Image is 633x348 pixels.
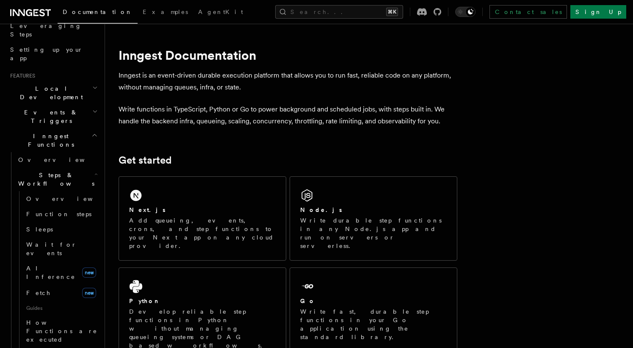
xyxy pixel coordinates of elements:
span: Function steps [26,211,91,217]
button: Toggle dark mode [455,7,475,17]
span: Examples [143,8,188,15]
a: Get started [119,154,171,166]
button: Steps & Workflows [15,167,100,191]
a: Fetchnew [23,284,100,301]
a: Node.jsWrite durable step functions in any Node.js app and run on servers or serverless. [290,176,457,261]
p: Add queueing, events, crons, and step functions to your Next app on any cloud provider. [129,216,276,250]
a: Contact sales [489,5,567,19]
span: AI Inference [26,265,75,280]
span: Steps & Workflows [15,171,94,188]
h1: Inngest Documentation [119,47,457,63]
span: Inngest Functions [7,132,91,149]
a: Overview [23,191,100,206]
span: Wait for events [26,241,77,256]
a: Overview [15,152,100,167]
kbd: ⌘K [386,8,398,16]
p: Write functions in TypeScript, Python or Go to power background and scheduled jobs, with steps bu... [119,103,457,127]
a: How Functions are executed [23,315,100,347]
h2: Go [300,297,315,305]
span: new [82,288,96,298]
a: Examples [138,3,193,23]
a: Sign Up [570,5,626,19]
span: Setting up your app [10,46,83,61]
button: Search...⌘K [275,5,403,19]
a: Next.jsAdd queueing, events, crons, and step functions to your Next app on any cloud provider. [119,176,286,261]
p: Write fast, durable step functions in your Go application using the standard library. [300,307,447,341]
span: Local Development [7,84,92,101]
button: Local Development [7,81,100,105]
span: Events & Triggers [7,108,92,125]
span: How Functions are executed [26,319,97,343]
a: AI Inferencenew [23,261,100,284]
span: Overview [18,156,105,163]
button: Inngest Functions [7,128,100,152]
button: Events & Triggers [7,105,100,128]
p: Inngest is an event-driven durable execution platform that allows you to run fast, reliable code ... [119,70,457,93]
span: Documentation [63,8,133,15]
span: Overview [26,195,113,202]
p: Write durable step functions in any Node.js app and run on servers or serverless. [300,216,447,250]
span: new [82,267,96,278]
span: Guides [23,301,100,315]
a: Documentation [58,3,138,24]
a: Setting up your app [7,42,100,66]
h2: Node.js [300,206,342,214]
span: Fetch [26,290,51,296]
a: Sleeps [23,222,100,237]
a: Function steps [23,206,100,222]
a: Leveraging Steps [7,18,100,42]
span: AgentKit [198,8,243,15]
span: Features [7,72,35,79]
h2: Python [129,297,160,305]
a: Wait for events [23,237,100,261]
a: AgentKit [193,3,248,23]
span: Sleeps [26,226,53,233]
h2: Next.js [129,206,166,214]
